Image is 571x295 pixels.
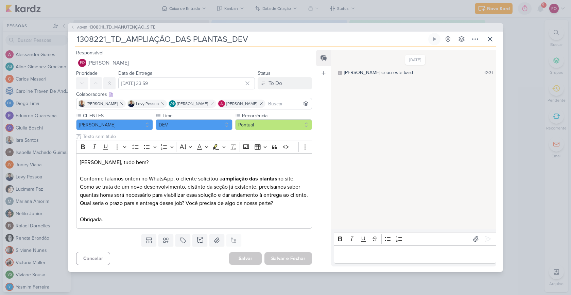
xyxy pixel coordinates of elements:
span: [PERSON_NAME] [87,101,118,107]
div: Aline Gimenez Graciano [169,100,176,107]
input: Select a date [118,77,255,89]
label: Time [162,112,232,119]
div: To Do [269,79,282,87]
label: Prioridade [76,70,98,76]
input: Kard Sem Título [75,33,427,45]
button: [PERSON_NAME] [76,119,153,130]
span: [PERSON_NAME] [88,59,129,67]
button: FO [PERSON_NAME] [76,57,312,69]
label: Responsável [76,50,103,56]
img: Levy Pessoa [128,100,135,107]
img: Alessandra Gomes [218,100,225,107]
span: 1308011_TD_MANUTENÇÃO_SITE [89,24,155,31]
input: Texto sem título [82,133,312,140]
button: DEV [156,119,232,130]
div: Ligar relógio [432,36,437,42]
button: Cancelar [76,252,110,265]
label: Data de Entrega [118,70,152,76]
label: Recorrência [241,112,312,119]
label: CLIENTES [82,112,153,119]
div: [PERSON_NAME] criou este kard [344,69,413,76]
p: [PERSON_NAME], tudo bem? [80,158,308,175]
label: Status [258,70,271,76]
button: To Do [258,77,312,89]
div: Colaboradores [76,91,312,98]
input: Buscar [267,100,310,108]
div: Editor toolbar [334,232,496,245]
p: Obrigada. [80,215,308,224]
img: Iara Santos [79,100,85,107]
div: 12:31 [484,70,493,76]
strong: ampliação das plantas [222,175,277,182]
button: AG481 1308011_TD_MANUTENÇÃO_SITE [71,24,155,31]
span: AG481 [76,25,88,30]
p: AG [170,102,175,106]
div: Editor editing area: main [76,153,312,229]
div: Fabio Oliveira [78,59,86,67]
p: FO [80,61,85,65]
span: Levy Pessoa [136,101,159,107]
div: Editor editing area: main [334,245,496,264]
span: [PERSON_NAME] [226,101,257,107]
span: [PERSON_NAME] [177,101,208,107]
button: Pontual [235,119,312,130]
div: Editor toolbar [76,140,312,153]
p: Conforme falamos ontem no WhatsApp, o cliente solicitou a no site. Como se trata de um novo desen... [80,175,308,215]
